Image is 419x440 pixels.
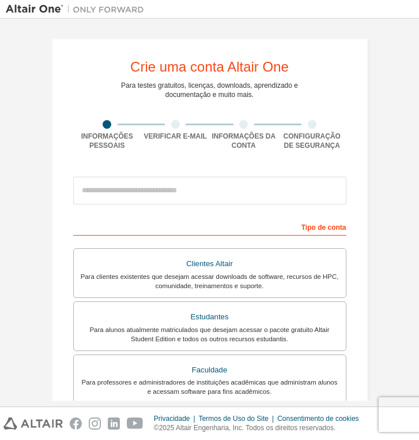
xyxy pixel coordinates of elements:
div: Termos de Uso do Site [199,414,278,423]
img: instagram.svg [89,417,101,430]
div: Verificar e-mail [141,132,210,141]
div: Para clientes existentes que desejam acessar downloads de software, recursos de HPC, comunidade, ... [81,272,339,290]
div: Informações pessoais [73,132,142,150]
p: © [154,423,366,433]
img: youtube.svg [127,417,144,430]
img: facebook.svg [70,417,82,430]
div: Faculdade [81,362,339,378]
font: 2025 Altair Engenharia, Inc. Todos os direitos reservados. [159,424,336,432]
img: Altair One [6,3,150,15]
img: linkedin.svg [108,417,120,430]
div: Informações da conta [210,132,278,150]
div: Estudantes [81,309,339,325]
div: Configuração de segurança [278,132,346,150]
div: Tipo de conta [73,217,346,236]
div: Clientes Altair [81,256,339,272]
div: Para professores e administradores de instituições acadêmicas que administram alunos e acessam so... [81,378,339,396]
div: Para alunos atualmente matriculados que desejam acessar o pacote gratuito Altair Student Edition ... [81,325,339,344]
div: Consentimento de cookies [277,414,365,423]
img: altair_logo.svg [3,417,63,430]
div: Para testes gratuitos, licenças, downloads, aprendizado e documentação e muito mais. [121,81,298,99]
div: Privacidade [154,414,199,423]
div: Crie uma conta Altair One [130,60,289,74]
